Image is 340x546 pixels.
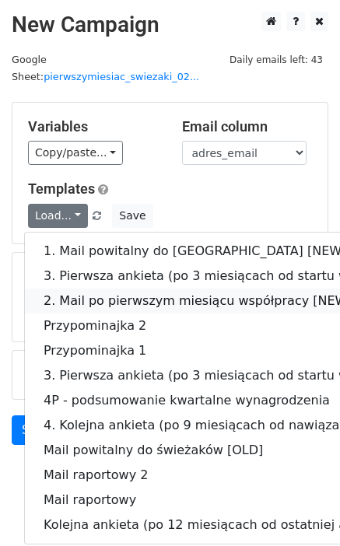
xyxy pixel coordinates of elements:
a: Templates [28,180,95,197]
div: Widżet czatu [262,471,340,546]
a: Daily emails left: 43 [224,54,328,65]
span: Daily emails left: 43 [224,51,328,68]
iframe: Chat Widget [262,471,340,546]
small: Google Sheet: [12,54,199,83]
a: Copy/paste... [28,141,123,165]
button: Save [112,204,152,228]
a: Load... [28,204,88,228]
h5: Variables [28,118,159,135]
h5: Email column [182,118,313,135]
a: Send [12,415,63,445]
h2: New Campaign [12,12,328,38]
a: pierwszymiesiac_swiezaki_02... [44,71,199,82]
